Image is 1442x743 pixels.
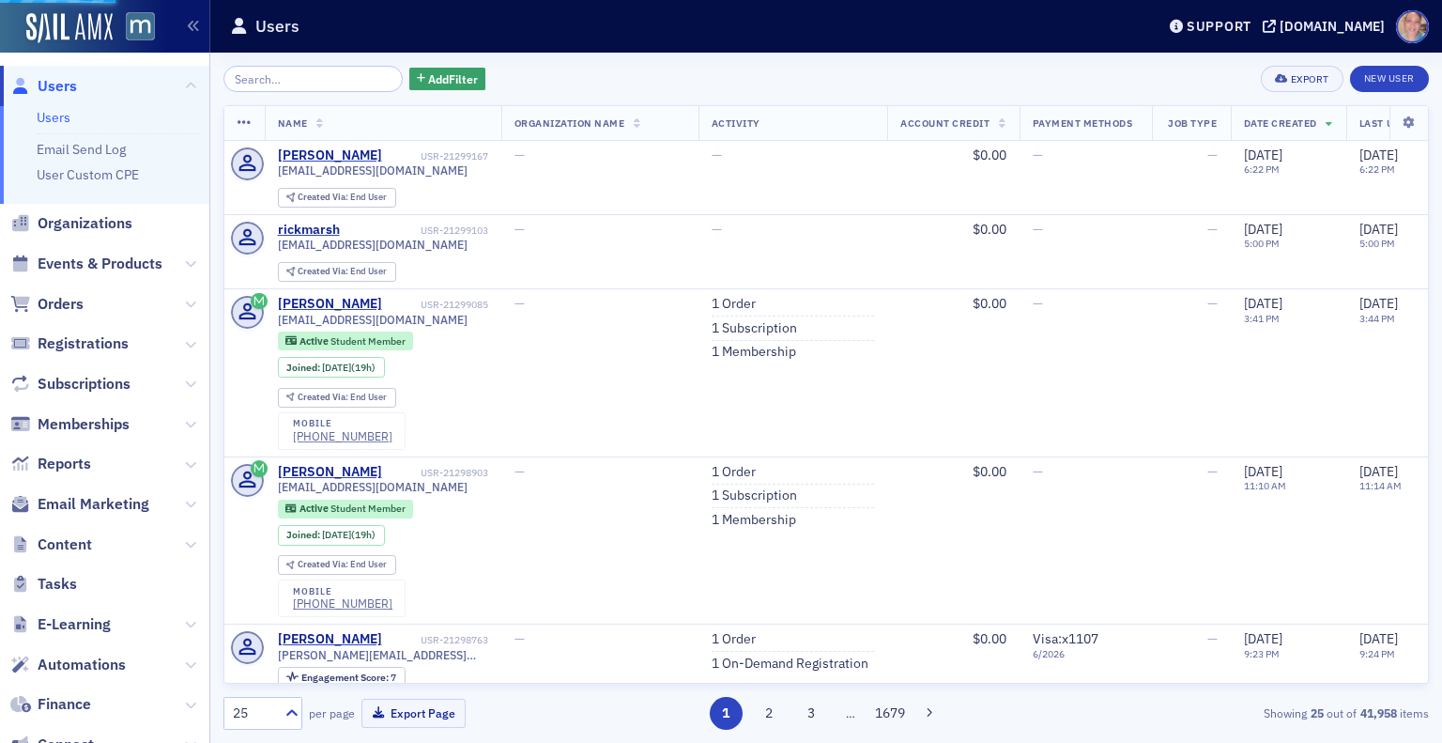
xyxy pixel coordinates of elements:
div: End User [298,193,387,203]
a: 1 Subscription [712,320,797,337]
a: Content [10,534,92,555]
time: 5:00 PM [1359,237,1395,250]
a: 1 Order [712,464,756,481]
span: Student Member [330,502,406,515]
div: Engagement Score: 7 [278,667,406,688]
div: (19h) [322,529,376,541]
a: User Custom CPE [37,166,139,183]
strong: 25 [1307,704,1327,721]
div: [PERSON_NAME] [278,147,382,164]
div: USR-21299085 [385,299,488,311]
a: 1 Order [712,296,756,313]
span: Tasks [38,574,77,595]
span: Account Credit [900,116,989,130]
span: — [1207,147,1218,163]
div: mobile [293,586,392,597]
img: SailAMX [26,13,113,43]
span: Activity [712,116,760,130]
span: [DATE] [1359,463,1398,480]
div: USR-21298763 [385,634,488,646]
span: Created Via : [298,391,350,403]
span: Events & Products [38,254,162,274]
span: [DATE] [1244,147,1282,163]
time: 9:24 PM [1359,647,1395,660]
span: Student Member [330,334,406,348]
span: Registrations [38,333,129,354]
div: USR-21299167 [385,150,488,163]
div: Support [1187,18,1251,35]
a: New User [1350,66,1429,92]
span: [DATE] [1359,147,1398,163]
a: rickmarsh [278,222,340,239]
button: AddFilter [409,68,486,91]
a: Active Student Member [285,335,405,348]
div: [PERSON_NAME] [278,464,382,481]
span: Joined : [286,529,322,541]
span: E-Learning [38,614,111,635]
span: Payment Methods [1033,116,1133,130]
button: 3 [795,697,828,730]
a: Subscriptions [10,374,130,395]
a: View Homepage [113,12,155,44]
span: Engagement Score : [301,671,391,684]
time: 6:22 PM [1244,163,1280,176]
a: Email Send Log [37,141,126,158]
span: Finance [38,694,91,715]
a: [PHONE_NUMBER] [293,429,392,443]
span: Created Via : [298,191,350,203]
span: — [1033,295,1043,312]
time: 11:10 AM [1244,479,1286,492]
a: Organizations [10,213,132,234]
a: 1 Subscription [712,488,797,504]
span: — [712,147,722,163]
a: [PERSON_NAME] [278,631,382,648]
span: Last Updated [1359,116,1433,130]
span: Reports [38,454,91,474]
button: 1679 [874,697,907,730]
span: Active [299,502,330,515]
span: [DATE] [322,361,351,374]
span: — [712,221,722,238]
img: SailAMX [126,12,155,41]
div: 25 [233,704,274,723]
span: — [1207,221,1218,238]
span: Add Filter [428,70,478,87]
div: Created Via: End User [278,188,396,208]
div: USR-21298903 [385,467,488,479]
a: Orders [10,294,84,315]
div: Showing out of items [1040,704,1429,721]
button: 2 [752,697,785,730]
a: Automations [10,655,126,675]
a: 1 Membership [712,344,796,361]
div: Created Via: End User [278,555,396,575]
span: — [1033,147,1043,163]
strong: 41,958 [1357,704,1400,721]
span: … [837,704,864,721]
a: [PHONE_NUMBER] [293,596,392,611]
span: $0.00 [973,630,1006,647]
div: Export [1291,74,1329,85]
button: Export [1261,66,1342,92]
span: — [514,463,525,480]
span: [EMAIL_ADDRESS][DOMAIN_NAME] [278,313,468,327]
time: 6:22 PM [1359,163,1395,176]
a: Finance [10,694,91,715]
span: Automations [38,655,126,675]
label: per page [309,704,355,721]
span: Subscriptions [38,374,130,395]
a: Email Marketing [10,494,149,515]
a: Users [10,76,77,97]
span: — [1033,463,1043,480]
span: $0.00 [973,221,1006,238]
span: — [1207,630,1218,647]
div: Joined: 2025-09-07 00:00:00 [278,357,385,378]
span: — [514,295,525,312]
span: Email Marketing [38,494,149,515]
span: — [1207,295,1218,312]
span: [DATE] [322,528,351,541]
a: [PERSON_NAME] [278,296,382,313]
span: — [1207,463,1218,480]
